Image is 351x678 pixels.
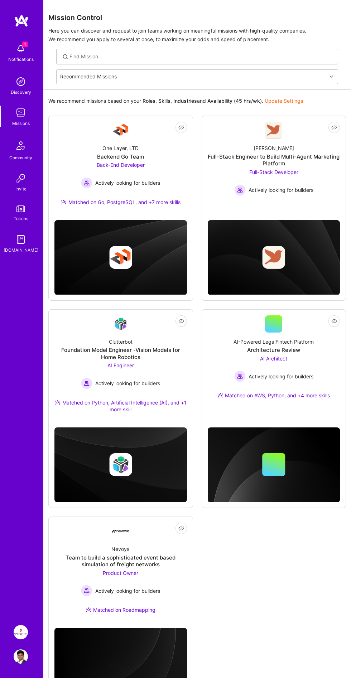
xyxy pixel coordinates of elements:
[97,162,145,168] span: Back-End Developer
[16,205,25,212] img: tokens
[249,373,313,380] span: Actively looking for builders
[111,546,130,553] div: Nevoya
[109,246,132,269] img: Company logo
[54,523,187,622] a: Company LogoNevoyaTeam to build a sophisticated event based simulation of freight networksProduct...
[86,606,155,614] div: Matched on Roadmapping
[208,315,340,408] a: AI-Powered LegalFintech PlatformArchitecture ReviewAI Architect Actively looking for buildersActi...
[81,585,92,596] img: Actively looking for builders
[265,122,282,139] img: Company Logo
[178,526,184,531] i: icon EyeClosed
[208,220,340,295] img: cover
[81,378,92,389] img: Actively looking for builders
[109,453,132,476] img: Company logo
[234,371,246,382] img: Actively looking for builders
[12,137,29,154] img: Community
[48,14,346,22] h3: Mission Control
[15,185,27,193] div: Invite
[103,570,138,576] span: Product Owner
[12,625,30,639] a: Syndio: Transformation Engine Modernization
[217,392,330,399] div: Matched on AWS, Python, and +4 more skills
[55,399,61,405] img: Ateam Purple Icon
[330,75,333,78] i: icon Chevron
[208,427,340,503] img: cover
[61,199,67,205] img: Ateam Purple Icon
[109,338,133,345] div: Clutterbot
[54,399,187,413] div: Matched on Python, Artificial Intelligence (AI), and +1 more skill
[60,73,117,81] div: Recommended Missions
[234,184,246,196] img: Actively looking for builders
[54,554,187,568] div: Team to build a sophisticated event based simulation of freight networks
[48,97,303,105] p: We recommend missions based on your , , and .
[143,98,155,104] b: Roles
[81,177,92,189] img: Actively looking for builders
[262,246,285,269] img: Company logo
[249,187,313,194] span: Actively looking for builders
[14,649,28,664] img: User Avatar
[9,154,32,161] div: Community
[102,145,139,152] div: One Layer, LTD
[331,318,337,324] i: icon EyeClosed
[95,380,160,387] span: Actively looking for builders
[4,247,38,254] div: [DOMAIN_NAME]
[14,171,28,185] img: Invite
[173,98,197,104] b: Industries
[109,654,132,677] img: Company logo
[158,98,170,104] b: Skills
[14,625,28,639] img: Syndio: Transformation Engine Modernization
[12,649,30,664] a: User Avatar
[54,347,187,360] div: Foundation Model Engineer -Vision Models for Home Robotics
[234,338,314,345] div: AI-Powered LegalFintech Platform
[208,153,340,167] div: Full-Stack Engineer to Build Multi-Agent Marketing Platform
[22,42,28,47] span: 1
[97,153,144,160] div: Backend Go Team
[217,392,223,398] img: Ateam Purple Icon
[207,98,262,104] b: Availability (45 hrs/wk)
[208,122,340,205] a: Company Logo[PERSON_NAME]Full-Stack Engineer to Build Multi-Agent Marketing PlatformFull-Stack De...
[95,587,160,595] span: Actively looking for builders
[265,98,303,104] a: Update Settings
[62,53,69,60] i: icon SearchGrey
[14,232,28,247] img: guide book
[249,169,298,175] span: Full-Stack Developer
[14,42,28,56] img: bell
[86,607,91,612] img: Ateam Purple Icon
[14,14,29,27] img: logo
[112,315,129,332] img: Company Logo
[247,347,300,354] div: Architecture Review
[11,89,31,96] div: Discovery
[14,74,28,89] img: discovery
[178,318,184,324] i: icon EyeClosed
[14,215,28,222] div: Tokens
[331,125,337,130] i: icon EyeClosed
[112,122,129,139] img: Company Logo
[14,106,28,120] img: teamwork
[54,122,187,214] a: Company LogoOne Layer, LTDBackend Go TeamBack-End Developer Actively looking for buildersActively...
[254,145,294,152] div: [PERSON_NAME]
[48,26,346,44] p: Here you can discover and request to join teams working on meaningful missions with high-quality ...
[178,125,184,130] i: icon EyeClosed
[260,355,287,362] span: AI Architect
[107,362,134,368] span: AI Engineer
[54,220,187,295] img: cover
[54,427,187,502] img: cover
[112,530,129,533] img: Company Logo
[12,120,30,127] div: Missions
[61,199,181,206] div: Matched on Go, PostgreSQL, and +7 more skills
[54,315,187,422] a: Company LogoClutterbotFoundation Model Engineer -Vision Models for Home RoboticsAI Engineer Activ...
[95,179,160,187] span: Actively looking for builders
[69,53,333,60] input: Find Mission...
[8,56,34,63] div: Notifications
